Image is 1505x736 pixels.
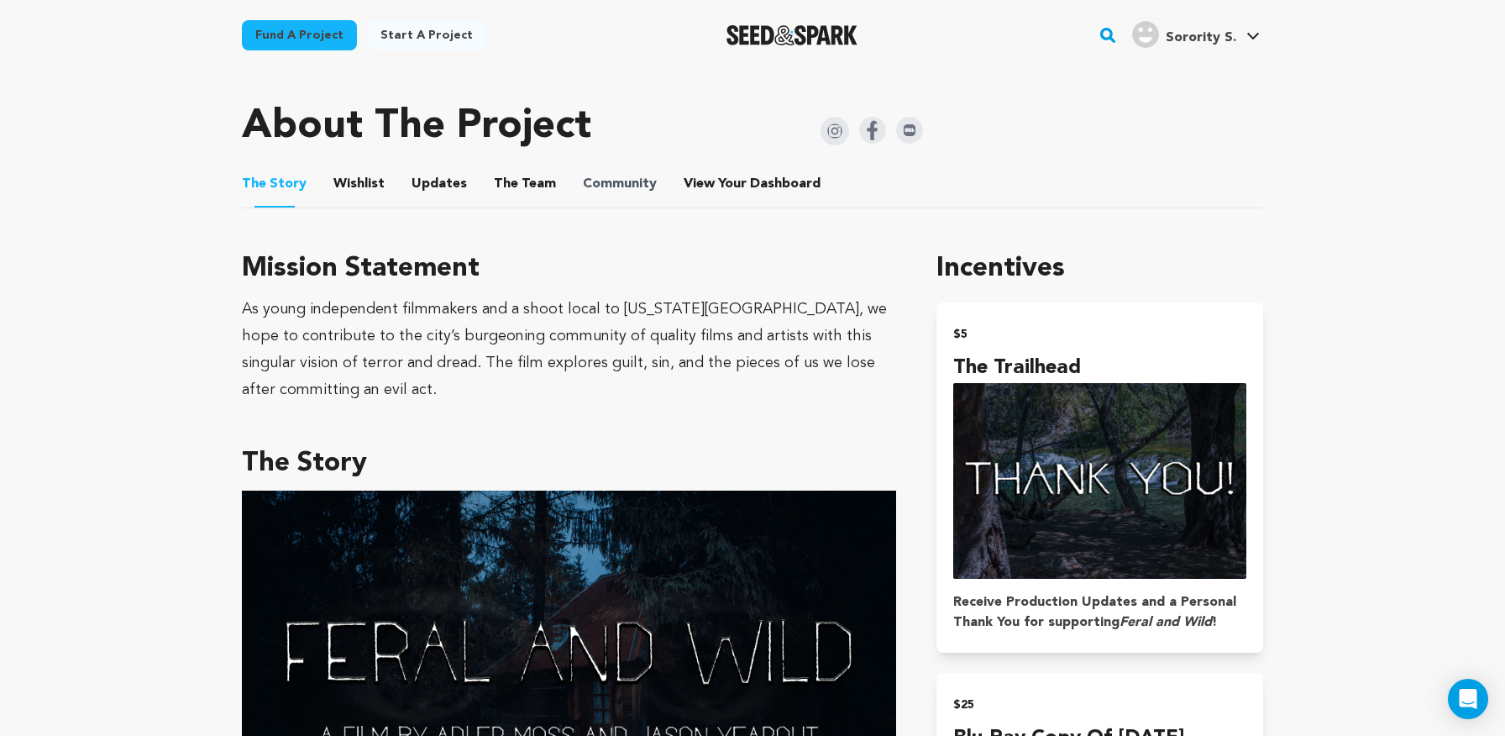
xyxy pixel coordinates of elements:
[242,107,591,147] h1: About The Project
[953,353,1246,383] h4: The Trailhead
[750,174,821,194] span: Dashboard
[953,323,1246,346] h2: $5
[1132,21,1159,48] img: user.png
[821,117,849,145] img: Seed&Spark Instagram Icon
[494,174,518,194] span: The
[1132,21,1236,48] div: Sorority S.'s Profile
[859,117,886,144] img: Seed&Spark Facebook Icon
[242,174,266,194] span: The
[412,174,467,194] span: Updates
[936,249,1263,289] h1: Incentives
[726,25,858,45] img: Seed&Spark Logo Dark Mode
[896,117,923,144] img: Seed&Spark IMDB Icon
[953,693,1246,717] h2: $25
[726,25,858,45] a: Seed&Spark Homepage
[242,296,896,403] div: As young independent filmmakers and a shoot local to [US_STATE][GEOGRAPHIC_DATA], we hope to cont...
[1129,18,1263,53] span: Sorority S.'s Profile
[242,444,896,484] h3: The Story
[367,20,486,50] a: Start a project
[1129,18,1263,48] a: Sorority S.'s Profile
[1448,679,1488,719] div: Open Intercom Messenger
[684,174,824,194] span: Your
[242,249,896,289] h3: Mission Statement
[953,592,1246,633] h4: Receive Production Updates and a Personal Thank You for supporting !
[242,174,307,194] span: Story
[1166,31,1236,45] span: Sorority S.
[494,174,556,194] span: Team
[936,302,1263,652] button: $5 The Trailhead incentive Receive Production Updates and a Personal Thank You for supportingFera...
[242,20,357,50] a: Fund a project
[583,174,657,194] span: Community
[333,174,385,194] span: Wishlist
[1120,616,1212,629] em: Feral and Wild
[953,383,1246,578] img: incentive
[684,174,824,194] a: ViewYourDashboard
